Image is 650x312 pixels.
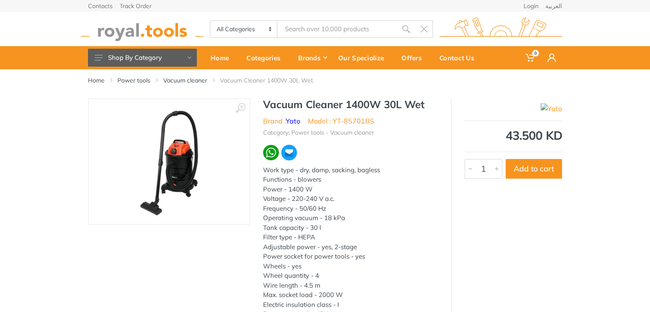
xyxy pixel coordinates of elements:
a: Vacuum cleaner [163,76,207,85]
a: Our Specialize [332,46,395,69]
a: Categories [240,46,292,69]
button: Add to cart [506,159,562,179]
li: Brand : [263,116,300,126]
img: royal.tools Logo [439,18,562,41]
img: Yato [541,103,562,114]
a: Offers [395,46,433,69]
a: Home [88,76,105,85]
img: Royal Tools - Vacuum Cleaner 1400W 30L Wet [115,108,223,215]
a: Yato [286,117,300,125]
li: Vacuum Cleaner 1400W 30L Wet [220,76,326,85]
img: ma.webp [281,144,298,161]
select: Category [211,21,278,37]
a: Login [524,3,539,9]
input: Site search [278,20,397,38]
button: Shop By Category [88,49,197,67]
a: 0 [520,46,542,69]
img: royal.tools Logo [81,18,204,41]
h1: Vacuum Cleaner 1400W 30L Wet [263,98,438,111]
a: Contact Us [433,46,486,69]
div: Offers [395,49,433,67]
nav: breadcrumb [88,76,562,85]
div: 43.500 KD [465,130,562,141]
a: العربية [545,3,562,9]
span: 0 [532,50,539,56]
li: Category: Power tools - Vacuum cleaner [263,128,374,137]
a: Power tools [117,76,150,85]
div: Brands [292,49,332,67]
div: Contact Us [433,49,486,67]
div: Our Specialize [332,49,395,67]
li: Model : YT-85701BS [308,116,374,126]
a: Contacts [88,3,113,9]
div: Home [205,49,240,67]
a: Home [205,46,240,69]
img: wa.webp [263,145,279,161]
a: Track Order [120,3,152,9]
div: Categories [240,49,292,67]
